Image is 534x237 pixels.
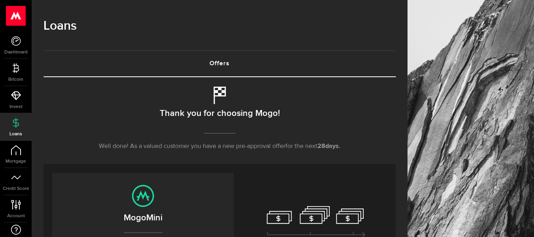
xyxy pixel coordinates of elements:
[43,51,396,76] a: Offers
[160,105,280,122] h2: Thank you for choosing Mogo!
[99,143,285,150] span: Well done! As a valued customer you have a new pre-approval offer
[60,211,226,224] h2: MogoMini
[43,50,396,77] ul: Tabs Navigation
[317,143,325,150] span: 28
[325,143,340,150] span: days.
[501,204,534,237] iframe: LiveChat chat widget
[43,16,396,36] h1: Loans
[285,143,317,150] span: for the next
